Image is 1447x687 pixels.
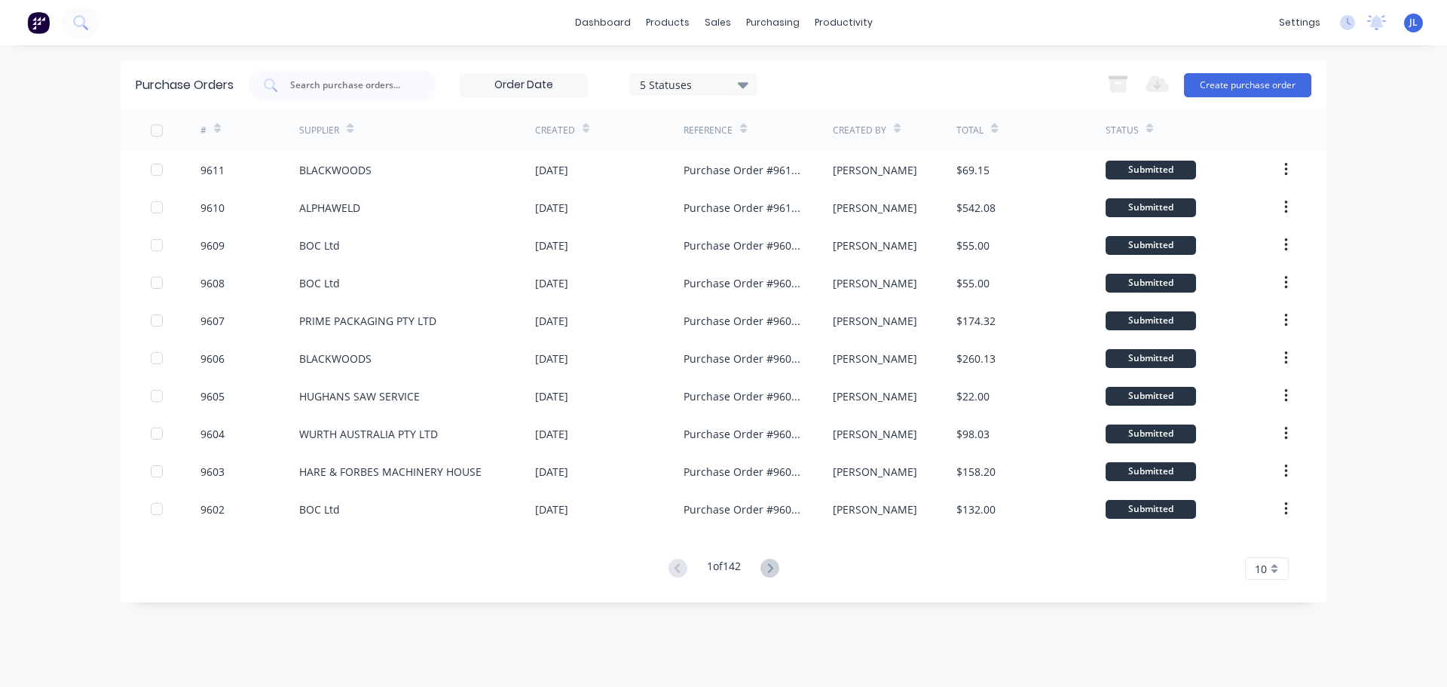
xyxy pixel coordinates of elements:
[535,275,568,291] div: [DATE]
[833,501,917,517] div: [PERSON_NAME]
[1106,124,1139,137] div: Status
[200,313,225,329] div: 9607
[299,388,420,404] div: HUGHANS SAW SERVICE
[535,426,568,442] div: [DATE]
[956,238,990,253] div: $55.00
[956,426,990,442] div: $98.03
[299,426,438,442] div: WURTH AUSTRALIA PTY LTD
[1271,11,1328,34] div: settings
[535,351,568,367] div: [DATE]
[956,162,990,178] div: $69.15
[299,501,340,517] div: BOC Ltd
[684,238,802,253] div: Purchase Order #9609 - BOC Ltd
[640,76,748,92] div: 5 Statuses
[299,200,360,216] div: ALPHAWELD
[956,351,996,367] div: $260.13
[684,124,733,137] div: Reference
[200,275,225,291] div: 9608
[200,238,225,253] div: 9609
[200,124,206,137] div: #
[833,162,917,178] div: [PERSON_NAME]
[956,275,990,291] div: $55.00
[833,124,886,137] div: Created By
[200,426,225,442] div: 9604
[684,388,802,404] div: Purchase Order #9605 - HUGHANS SAW SERVICE
[684,426,802,442] div: Purchase Order #9604 - WURTH AUSTRALIA PTY LTD
[299,351,372,367] div: BLACKWOODS
[833,200,917,216] div: [PERSON_NAME]
[535,464,568,480] div: [DATE]
[299,238,340,253] div: BOC Ltd
[956,200,996,216] div: $542.08
[833,238,917,253] div: [PERSON_NAME]
[289,78,414,93] input: Search purchase orders...
[956,124,984,137] div: Total
[1106,500,1196,519] div: Submitted
[638,11,697,34] div: products
[684,162,802,178] div: Purchase Order #9611 - BLACKWOODS
[1106,425,1196,443] div: Submitted
[1106,311,1196,330] div: Submitted
[956,313,996,329] div: $174.32
[535,124,575,137] div: Created
[684,464,802,480] div: Purchase Order #9603 - HARE & FORBES MACHINERY HOUSE
[299,162,372,178] div: BLACKWOODS
[833,464,917,480] div: [PERSON_NAME]
[200,351,225,367] div: 9606
[684,200,802,216] div: Purchase Order #9610 - ALPHAWELD
[739,11,807,34] div: purchasing
[200,162,225,178] div: 9611
[535,162,568,178] div: [DATE]
[200,200,225,216] div: 9610
[833,351,917,367] div: [PERSON_NAME]
[299,124,339,137] div: Supplier
[299,275,340,291] div: BOC Ltd
[535,388,568,404] div: [DATE]
[956,388,990,404] div: $22.00
[1106,349,1196,368] div: Submitted
[1106,387,1196,406] div: Submitted
[1409,16,1418,29] span: JL
[807,11,880,34] div: productivity
[200,501,225,517] div: 9602
[684,501,802,517] div: Purchase Order #9602 - BOC Ltd
[1106,236,1196,255] div: Submitted
[956,501,996,517] div: $132.00
[535,313,568,329] div: [DATE]
[833,388,917,404] div: [PERSON_NAME]
[1184,73,1311,97] button: Create purchase order
[567,11,638,34] a: dashboard
[1106,198,1196,217] div: Submitted
[535,200,568,216] div: [DATE]
[299,313,436,329] div: PRIME PACKAGING PTY LTD
[956,464,996,480] div: $158.20
[299,464,482,480] div: HARE & FORBES MACHINERY HOUSE
[833,426,917,442] div: [PERSON_NAME]
[697,11,739,34] div: sales
[1106,161,1196,179] div: Submitted
[535,238,568,253] div: [DATE]
[684,351,802,367] div: Purchase Order #9606 - BLACKWOODS
[833,275,917,291] div: [PERSON_NAME]
[707,558,741,580] div: 1 of 142
[27,11,50,34] img: Factory
[535,501,568,517] div: [DATE]
[1106,462,1196,481] div: Submitted
[833,313,917,329] div: [PERSON_NAME]
[200,388,225,404] div: 9605
[460,74,587,97] input: Order Date
[136,76,234,94] div: Purchase Orders
[684,275,802,291] div: Purchase Order #9608 - BOC Ltd
[200,464,225,480] div: 9603
[684,313,802,329] div: Purchase Order #9607 - PRIME PACKAGING PTY LTD
[1255,561,1267,577] span: 10
[1106,274,1196,293] div: Submitted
